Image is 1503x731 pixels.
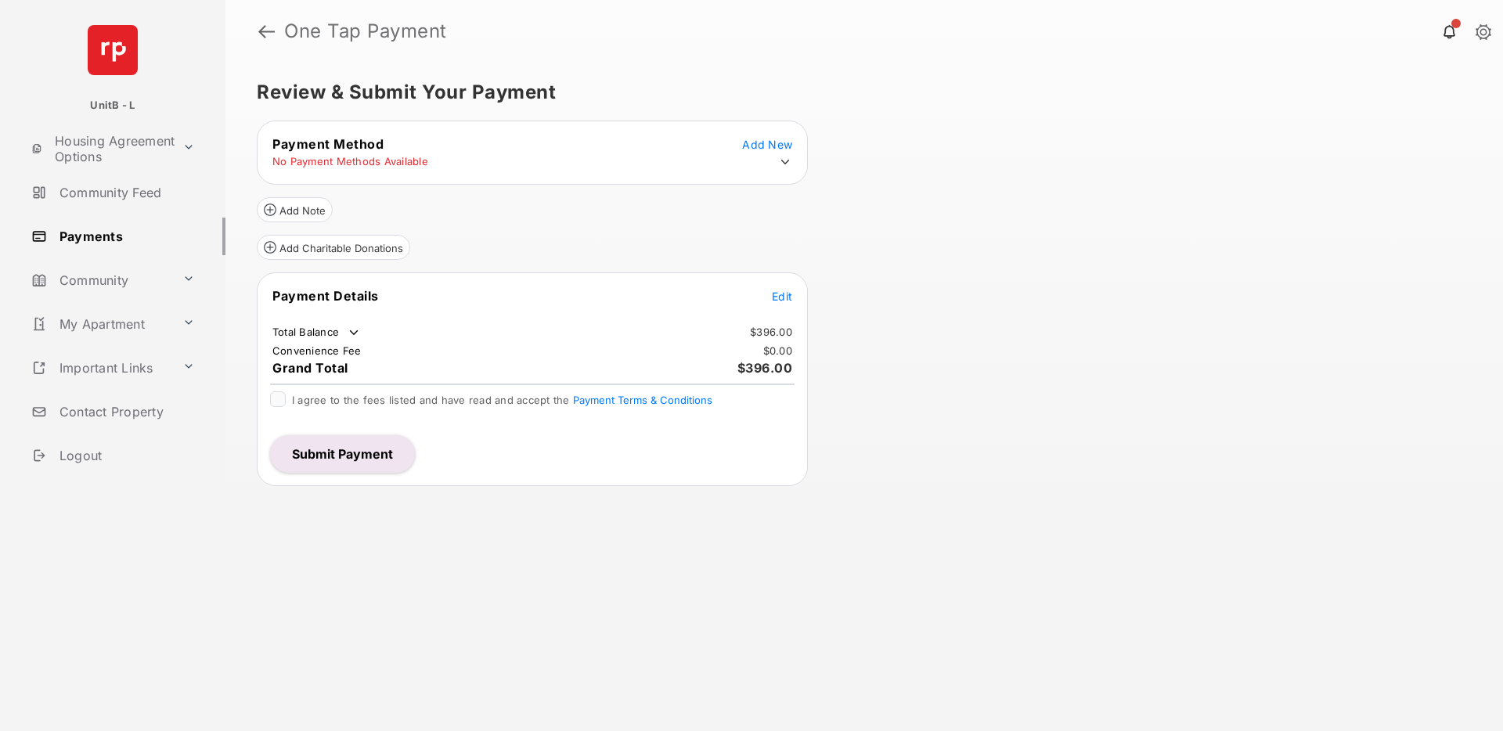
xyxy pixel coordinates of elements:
[25,349,176,387] a: Important Links
[272,360,348,376] span: Grand Total
[272,288,379,304] span: Payment Details
[573,394,712,406] button: I agree to the fees listed and have read and accept the
[772,288,792,304] button: Edit
[257,235,410,260] button: Add Charitable Donations
[772,290,792,303] span: Edit
[762,344,793,358] td: $0.00
[257,83,1459,102] h5: Review & Submit Your Payment
[25,174,225,211] a: Community Feed
[272,344,362,358] td: Convenience Fee
[284,22,447,41] strong: One Tap Payment
[270,435,415,473] button: Submit Payment
[272,154,429,168] td: No Payment Methods Available
[25,437,225,474] a: Logout
[25,261,176,299] a: Community
[749,325,793,339] td: $396.00
[742,136,792,152] button: Add New
[272,325,362,340] td: Total Balance
[88,25,138,75] img: svg+xml;base64,PHN2ZyB4bWxucz0iaHR0cDovL3d3dy53My5vcmcvMjAwMC9zdmciIHdpZHRoPSI2NCIgaGVpZ2h0PSI2NC...
[272,136,384,152] span: Payment Method
[292,394,712,406] span: I agree to the fees listed and have read and accept the
[90,98,135,113] p: UnitB - L
[257,197,333,222] button: Add Note
[25,305,176,343] a: My Apartment
[25,218,225,255] a: Payments
[25,393,225,430] a: Contact Property
[737,360,793,376] span: $396.00
[25,130,176,167] a: Housing Agreement Options
[742,138,792,151] span: Add New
